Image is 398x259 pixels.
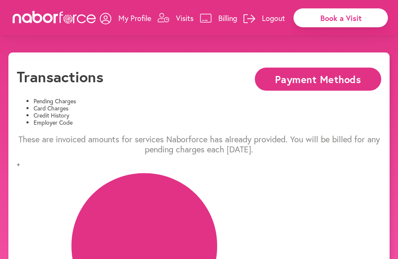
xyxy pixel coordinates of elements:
p: Logout [262,13,285,23]
button: Payment Methods [255,68,381,91]
p: Visits [176,13,194,23]
li: Pending Charges [34,98,381,105]
li: Employer Code [34,119,381,126]
li: Credit History [34,112,381,119]
h1: Transactions [17,68,103,86]
span: + [17,160,20,168]
a: Payment Methods [255,74,381,82]
a: Billing [200,5,237,31]
a: Visits [157,5,194,31]
p: My Profile [118,13,151,23]
p: These are invoiced amounts for services Naborforce has already provided. You will be billed for a... [17,134,381,154]
p: Billing [218,13,237,23]
a: My Profile [100,5,151,31]
div: Book a Visit [293,8,388,27]
a: Logout [244,5,285,31]
li: Card Charges [34,105,381,112]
